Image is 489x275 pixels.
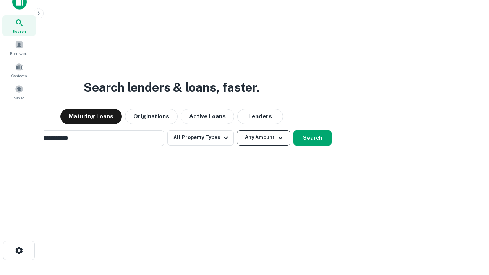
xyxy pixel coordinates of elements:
span: Borrowers [10,50,28,57]
span: Search [12,28,26,34]
span: Contacts [11,73,27,79]
a: Contacts [2,60,36,80]
button: Maturing Loans [60,109,122,124]
button: Active Loans [181,109,234,124]
h3: Search lenders & loans, faster. [84,78,259,97]
button: Search [293,130,332,146]
a: Saved [2,82,36,102]
button: Any Amount [237,130,290,146]
span: Saved [14,95,25,101]
button: Originations [125,109,178,124]
a: Search [2,15,36,36]
a: Borrowers [2,37,36,58]
button: All Property Types [167,130,234,146]
iframe: Chat Widget [451,214,489,251]
button: Lenders [237,109,283,124]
